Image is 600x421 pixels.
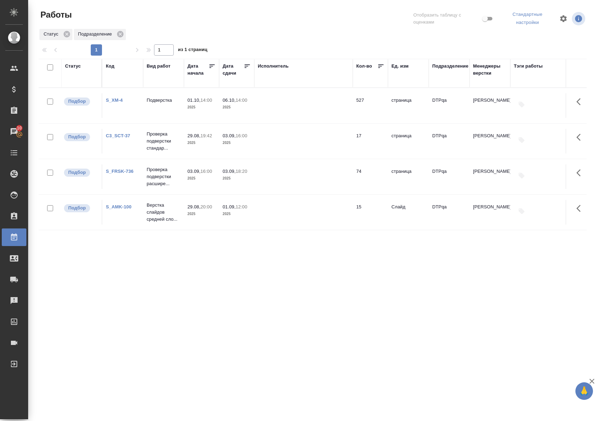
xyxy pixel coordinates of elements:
[44,31,61,38] p: Статус
[514,63,543,70] div: Тэги работы
[223,98,236,103] p: 06.10,
[432,63,468,70] div: Подразделение
[223,204,236,209] p: 01.09,
[187,175,216,182] p: 2025
[147,63,171,70] div: Вид работ
[74,29,126,40] div: Подразделение
[473,97,507,104] p: [PERSON_NAME]
[187,139,216,146] p: 2025
[353,129,388,153] td: 17
[187,104,216,111] p: 2025
[147,166,180,187] p: Проверка подверстки расшире...
[236,204,247,209] p: 12:00
[572,12,587,25] span: Посмотреть информацию
[78,31,114,38] p: Подразделение
[106,98,123,103] a: S_XM-4
[429,129,470,153] td: DTPqa
[223,210,251,218] p: 2025
[187,210,216,218] p: 2025
[200,204,212,209] p: 20:00
[572,200,589,217] button: Здесь прячутся важные кнопки
[578,384,590,398] span: 🙏
[187,133,200,138] p: 29.08,
[572,93,589,110] button: Здесь прячутся важные кнопки
[223,63,244,77] div: Дата сдачи
[388,93,429,118] td: страница
[147,202,180,223] p: Верстка слайдов средней сло...
[68,205,86,212] p: Подбор
[223,169,236,174] p: 03.09,
[236,98,247,103] p: 14:00
[39,29,72,40] div: Статус
[147,97,180,104] p: Подверстка
[63,132,98,142] div: Можно подбирать исполнителей
[187,204,200,209] p: 29.08,
[514,132,529,148] button: Добавить тэги
[68,133,86,140] p: Подбор
[388,129,429,153] td: страница
[223,175,251,182] p: 2025
[63,203,98,213] div: Можно подбирать исполнителей
[147,131,180,152] p: Проверка подверстки стандар...
[429,93,470,118] td: DTPqa
[106,133,130,138] a: C3_SCT-37
[473,168,507,175] p: [PERSON_NAME]
[223,133,236,138] p: 03.09,
[200,169,212,174] p: 16:00
[388,200,429,225] td: Слайд
[63,168,98,177] div: Можно подбирать исполнителей
[223,104,251,111] p: 2025
[236,169,247,174] p: 18:20
[473,203,507,210] p: [PERSON_NAME]
[106,169,134,174] a: S_FRSK-736
[200,98,212,103] p: 14:00
[258,63,289,70] div: Исполнитель
[572,164,589,181] button: Здесь прячутся важные кнопки
[514,168,529,183] button: Добавить тэги
[39,9,72,20] span: Работы
[2,123,26,140] a: 10
[187,63,209,77] div: Дата начала
[572,129,589,146] button: Здесь прячутся важные кнопки
[500,9,555,28] div: split button
[187,169,200,174] p: 03.09,
[413,12,480,26] span: Отобразить таблицу с оценками
[514,97,529,112] button: Добавить тэги
[473,63,507,77] div: Менеджеры верстки
[514,203,529,219] button: Добавить тэги
[429,200,470,225] td: DTPqa
[353,200,388,225] td: 15
[178,45,208,56] span: из 1 страниц
[13,125,26,132] span: 10
[473,132,507,139] p: [PERSON_NAME]
[429,164,470,189] td: DTPqa
[106,204,132,209] a: S_AMK-100
[353,93,388,118] td: 527
[200,133,212,138] p: 19:42
[68,98,86,105] p: Подбор
[391,63,409,70] div: Ед. изм
[187,98,200,103] p: 01.10,
[388,164,429,189] td: страница
[236,133,247,138] p: 16:00
[68,169,86,176] p: Подбор
[106,63,114,70] div: Код
[575,382,593,400] button: 🙏
[65,63,81,70] div: Статус
[223,139,251,146] p: 2025
[555,10,572,27] span: Настроить таблицу
[63,97,98,106] div: Можно подбирать исполнителей
[353,164,388,189] td: 74
[356,63,372,70] div: Кол-во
